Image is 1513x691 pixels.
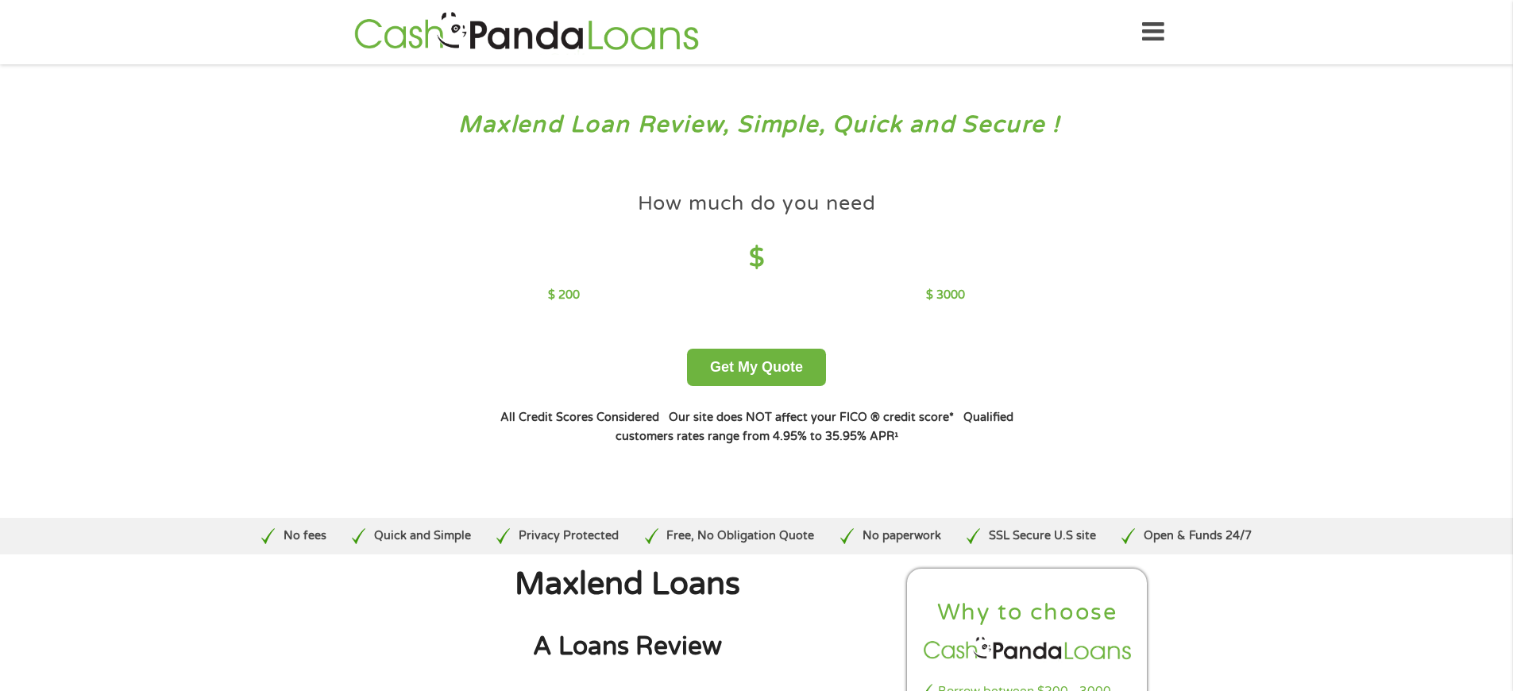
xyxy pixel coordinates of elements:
[284,527,326,545] p: No fees
[666,527,814,545] p: Free, No Obligation Quote
[548,242,965,275] h4: $
[1144,527,1252,545] p: Open & Funds 24/7
[669,411,954,424] strong: Our site does NOT affect your FICO ® credit score*
[548,287,580,304] p: $ 200
[519,527,619,545] p: Privacy Protected
[500,411,659,424] strong: All Credit Scores Considered
[515,566,740,603] span: Maxlend Loans
[687,349,826,386] button: Get My Quote
[863,527,941,545] p: No paperwork
[921,598,1135,627] h2: Why to choose
[374,527,471,545] p: Quick and Simple
[349,10,704,55] img: GetLoanNow Logo
[989,527,1096,545] p: SSL Secure U.S site
[638,191,876,217] h4: How much do you need
[364,631,891,663] h2: A Loans Review
[926,287,965,304] p: $ 3000
[46,110,1468,140] h3: Maxlend Loan Review, Simple, Quick and Secure !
